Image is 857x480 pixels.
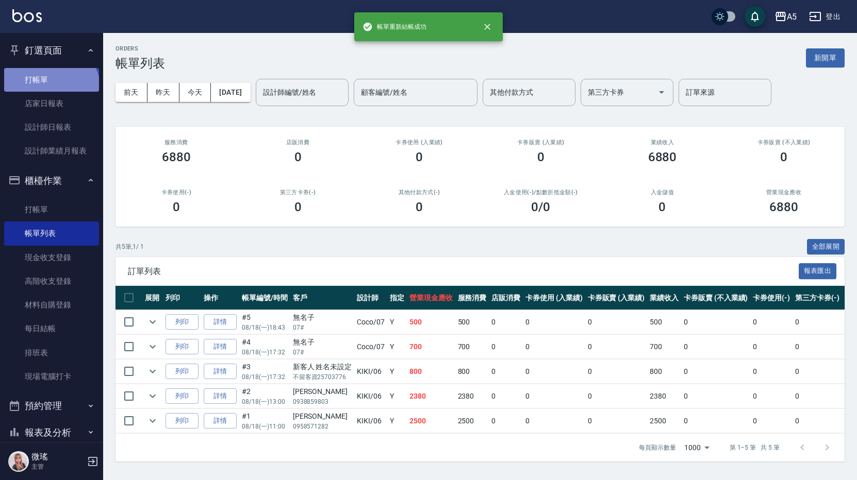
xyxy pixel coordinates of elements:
[116,45,165,52] h2: ORDERS
[387,409,407,433] td: Y
[585,286,648,310] th: 卡券販賣 (入業績)
[681,286,750,310] th: 卡券販賣 (不入業績)
[387,359,407,384] td: Y
[492,139,589,146] h2: 卡券販賣 (入業績)
[681,409,750,433] td: 0
[293,397,352,406] p: 0938859803
[799,263,837,279] button: 報表匯出
[204,388,237,404] a: 詳情
[204,314,237,330] a: 詳情
[455,384,489,408] td: 2380
[416,200,423,214] h3: 0
[407,409,455,433] td: 2500
[807,239,845,255] button: 全部展開
[735,189,832,196] h2: 營業現金應收
[523,384,585,408] td: 0
[489,335,523,359] td: 0
[585,409,648,433] td: 0
[455,310,489,334] td: 500
[371,139,468,146] h2: 卡券使用 (入業績)
[787,10,797,23] div: A5
[387,384,407,408] td: Y
[770,6,801,27] button: A5
[523,335,585,359] td: 0
[653,84,670,100] button: Open
[31,452,84,462] h5: 微瑤
[735,139,832,146] h2: 卡券販賣 (不入業績)
[211,83,250,102] button: [DATE]
[128,266,799,277] span: 訂單列表
[128,139,225,146] h3: 服務消費
[290,286,355,310] th: 客戶
[293,337,352,348] div: 無名子
[4,246,99,269] a: 現金收支登錄
[407,384,455,408] td: 2380
[647,359,681,384] td: 800
[4,198,99,221] a: 打帳單
[239,310,290,334] td: #5
[201,286,239,310] th: 操作
[489,359,523,384] td: 0
[116,242,144,251] p: 共 5 筆, 1 / 1
[489,286,523,310] th: 店販消費
[239,286,290,310] th: 帳單編號/時間
[8,451,29,472] img: Person
[793,409,842,433] td: 0
[116,83,147,102] button: 前天
[806,48,845,67] button: 新開單
[239,409,290,433] td: #1
[793,384,842,408] td: 0
[4,341,99,365] a: 排班表
[407,359,455,384] td: 800
[362,22,426,32] span: 帳單重新結帳成功
[730,443,780,452] p: 第 1–5 筆 共 5 筆
[489,409,523,433] td: 0
[162,150,191,164] h3: 6880
[750,310,793,334] td: 0
[166,314,199,330] button: 列印
[793,310,842,334] td: 0
[242,422,288,431] p: 08/18 (一) 11:00
[371,189,468,196] h2: 其他付款方式(-)
[294,150,302,164] h3: 0
[4,37,99,64] button: 釘選頁面
[387,286,407,310] th: 指定
[769,200,798,214] h3: 6880
[750,286,793,310] th: 卡券使用(-)
[680,434,713,461] div: 1000
[658,200,666,214] h3: 0
[407,335,455,359] td: 700
[163,286,201,310] th: 列印
[4,221,99,245] a: 帳單列表
[4,317,99,340] a: 每日結帳
[407,286,455,310] th: 營業現金應收
[793,359,842,384] td: 0
[4,167,99,194] button: 櫃檯作業
[681,359,750,384] td: 0
[799,266,837,276] a: 報表匯出
[145,388,160,404] button: expand row
[179,83,211,102] button: 今天
[145,339,160,354] button: expand row
[4,68,99,92] a: 打帳單
[354,286,387,310] th: 設計師
[145,314,160,330] button: expand row
[250,139,347,146] h2: 店販消費
[4,293,99,317] a: 材料自購登錄
[585,359,648,384] td: 0
[489,384,523,408] td: 0
[793,335,842,359] td: 0
[681,335,750,359] td: 0
[387,335,407,359] td: Y
[614,139,711,146] h2: 業績收入
[492,189,589,196] h2: 入金使用(-) /點數折抵金額(-)
[354,335,387,359] td: Coco /07
[293,362,352,372] div: 新客人 姓名未設定
[4,365,99,388] a: 現場電腦打卡
[523,359,585,384] td: 0
[242,323,288,332] p: 08/18 (一) 18:43
[585,310,648,334] td: 0
[523,409,585,433] td: 0
[4,419,99,446] button: 報表及分析
[204,364,237,380] a: 詳情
